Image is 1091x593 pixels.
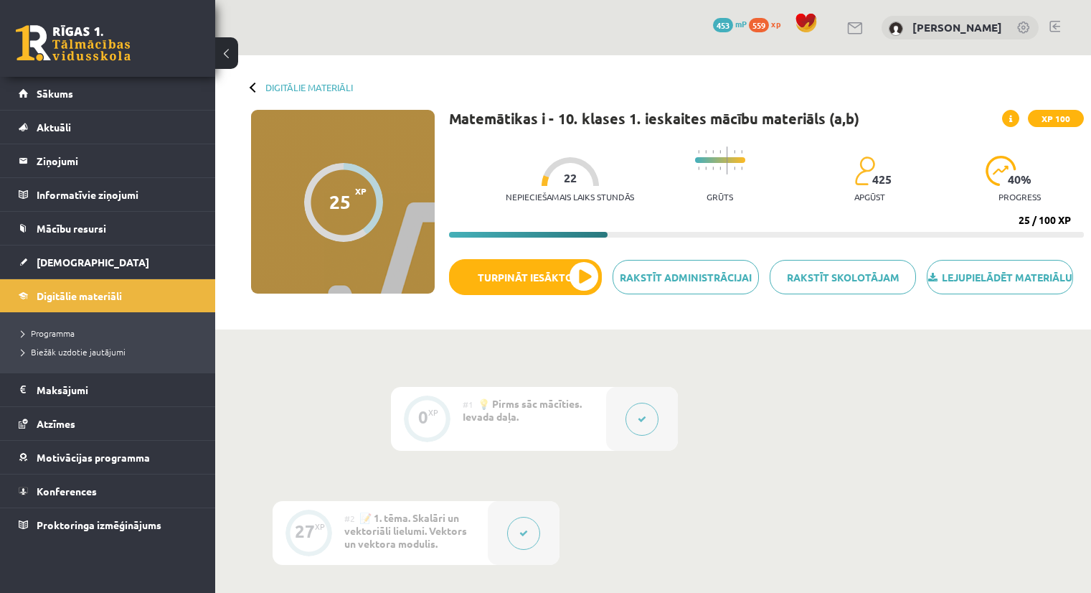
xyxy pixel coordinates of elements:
p: Nepieciešamais laiks stundās [506,192,634,202]
span: #2 [344,513,355,524]
span: [DEMOGRAPHIC_DATA] [37,256,149,269]
span: 559 [749,18,769,32]
a: Digitālie materiāli [265,82,353,93]
img: icon-short-line-57e1e144782c952c97e751825c79c345078a6d821885a25fce030b3d8c18986b.svg [705,167,707,170]
span: 22 [564,172,577,185]
span: Motivācijas programma [37,451,150,464]
p: progress [998,192,1041,202]
span: Proktoringa izmēģinājums [37,518,161,531]
span: 453 [713,18,733,32]
span: Sākums [37,87,73,100]
div: XP [428,408,438,416]
a: Lejupielādēt materiālu [927,260,1073,294]
span: 40 % [1008,173,1032,186]
a: 453 mP [713,18,747,29]
p: apgūst [854,192,885,202]
span: Programma [22,327,75,339]
a: Programma [22,327,201,340]
a: Atzīmes [19,407,197,440]
a: Informatīvie ziņojumi [19,178,197,211]
a: Proktoringa izmēģinājums [19,508,197,541]
img: icon-short-line-57e1e144782c952c97e751825c79c345078a6d821885a25fce030b3d8c18986b.svg [698,150,699,154]
span: 📝 1. tēma. Skalāri un vektoriāli lielumi. Vektors un vektora modulis. [344,511,467,550]
a: Aktuāli [19,111,197,144]
a: Biežāk uzdotie jautājumi [22,345,201,358]
p: Grūts [707,192,733,202]
legend: Maksājumi [37,373,197,406]
img: Anna Cirse [889,22,903,36]
span: Biežāk uzdotie jautājumi [22,346,126,358]
span: Atzīmes [37,417,75,430]
span: 💡 Pirms sāc mācīties. Ievada daļa. [463,397,582,423]
img: icon-progress-161ccf0a02000e728c5f80fcf4c31c7af3da0e1684b2b1d7c360e028c24a22f1.svg [986,156,1016,186]
div: XP [315,523,325,531]
a: 559 xp [749,18,788,29]
span: Digitālie materiāli [37,289,122,302]
img: icon-short-line-57e1e144782c952c97e751825c79c345078a6d821885a25fce030b3d8c18986b.svg [719,150,721,154]
a: Rakstīt administrācijai [613,260,759,294]
a: Maksājumi [19,373,197,406]
img: icon-short-line-57e1e144782c952c97e751825c79c345078a6d821885a25fce030b3d8c18986b.svg [705,150,707,154]
span: #1 [463,398,473,410]
img: icon-short-line-57e1e144782c952c97e751825c79c345078a6d821885a25fce030b3d8c18986b.svg [712,150,714,154]
a: Mācību resursi [19,212,197,245]
div: 0 [418,411,428,424]
span: XP [355,186,367,196]
span: Konferences [37,485,97,498]
div: 25 [329,191,351,213]
span: xp [771,18,780,29]
a: Konferences [19,475,197,508]
span: Mācību resursi [37,222,106,235]
div: 27 [295,525,315,538]
a: [DEMOGRAPHIC_DATA] [19,246,197,279]
h1: Matemātikas i - 10. klases 1. ieskaites mācību materiāls (a,b) [449,110,859,127]
span: XP 100 [1028,110,1084,127]
legend: Ziņojumi [37,144,197,177]
a: Digitālie materiāli [19,279,197,312]
legend: Informatīvie ziņojumi [37,178,197,211]
img: icon-short-line-57e1e144782c952c97e751825c79c345078a6d821885a25fce030b3d8c18986b.svg [741,167,742,170]
a: Ziņojumi [19,144,197,177]
img: icon-short-line-57e1e144782c952c97e751825c79c345078a6d821885a25fce030b3d8c18986b.svg [734,167,735,170]
span: Aktuāli [37,121,71,134]
span: mP [735,18,747,29]
a: Motivācijas programma [19,441,197,474]
img: icon-long-line-d9ea69661e0d244f92f715978eff75569469978d946b2353a9bb055b3ed8787d.svg [727,146,728,174]
button: Turpināt iesākto [449,259,602,295]
img: icon-short-line-57e1e144782c952c97e751825c79c345078a6d821885a25fce030b3d8c18986b.svg [741,150,742,154]
img: students-c634bb4e5e11cddfef0936a35e636f08e4e9abd3cc4e673bd6f9a4125e45ecb1.svg [854,156,875,186]
a: Sākums [19,77,197,110]
a: [PERSON_NAME] [912,20,1002,34]
img: icon-short-line-57e1e144782c952c97e751825c79c345078a6d821885a25fce030b3d8c18986b.svg [734,150,735,154]
img: icon-short-line-57e1e144782c952c97e751825c79c345078a6d821885a25fce030b3d8c18986b.svg [719,167,721,170]
a: Rīgas 1. Tālmācības vidusskola [16,25,131,61]
span: 425 [872,173,892,186]
img: icon-short-line-57e1e144782c952c97e751825c79c345078a6d821885a25fce030b3d8c18986b.svg [698,167,699,170]
img: icon-short-line-57e1e144782c952c97e751825c79c345078a6d821885a25fce030b3d8c18986b.svg [712,167,714,170]
a: Rakstīt skolotājam [770,260,916,294]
